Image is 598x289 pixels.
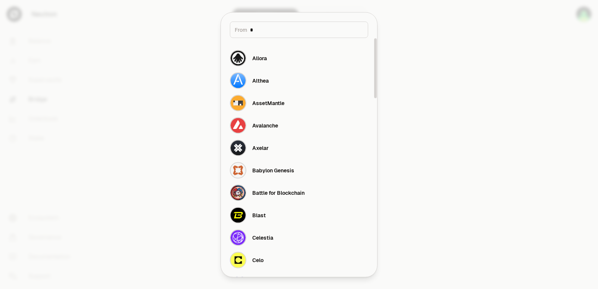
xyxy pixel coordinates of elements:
button: Blast LogoBlast [225,204,373,226]
img: Celestia Logo [231,230,246,245]
img: Allora Logo [231,50,246,65]
button: Althea LogoAlthea [225,69,373,92]
img: Avalanche Logo [231,118,246,133]
img: Blast Logo [231,207,246,222]
button: AssetMantle LogoAssetMantle [225,92,373,114]
button: Babylon Genesis LogoBabylon Genesis [225,159,373,181]
button: Avalanche LogoAvalanche [225,114,373,136]
div: Allora [252,54,267,62]
img: Althea Logo [231,73,246,88]
div: Battle for Blockchain [252,189,305,196]
img: Battle for Blockchain Logo [231,185,246,200]
img: AssetMantle Logo [231,95,246,110]
button: Celestia LogoCelestia [225,226,373,249]
button: Battle for Blockchain LogoBattle for Blockchain [225,181,373,204]
div: Blast [252,211,266,219]
span: From [235,26,247,33]
div: Avalanche [252,122,278,129]
img: Axelar Logo [231,140,246,155]
button: Allora LogoAllora [225,47,373,69]
div: Celo [252,256,263,264]
div: Althea [252,77,269,84]
img: Babylon Genesis Logo [231,163,246,178]
button: Celo LogoCelo [225,249,373,271]
div: Celestia [252,234,273,241]
div: Axelar [252,144,269,151]
div: AssetMantle [252,99,284,107]
button: Axelar LogoAxelar [225,136,373,159]
img: Celo Logo [231,252,246,267]
div: Babylon Genesis [252,166,294,174]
